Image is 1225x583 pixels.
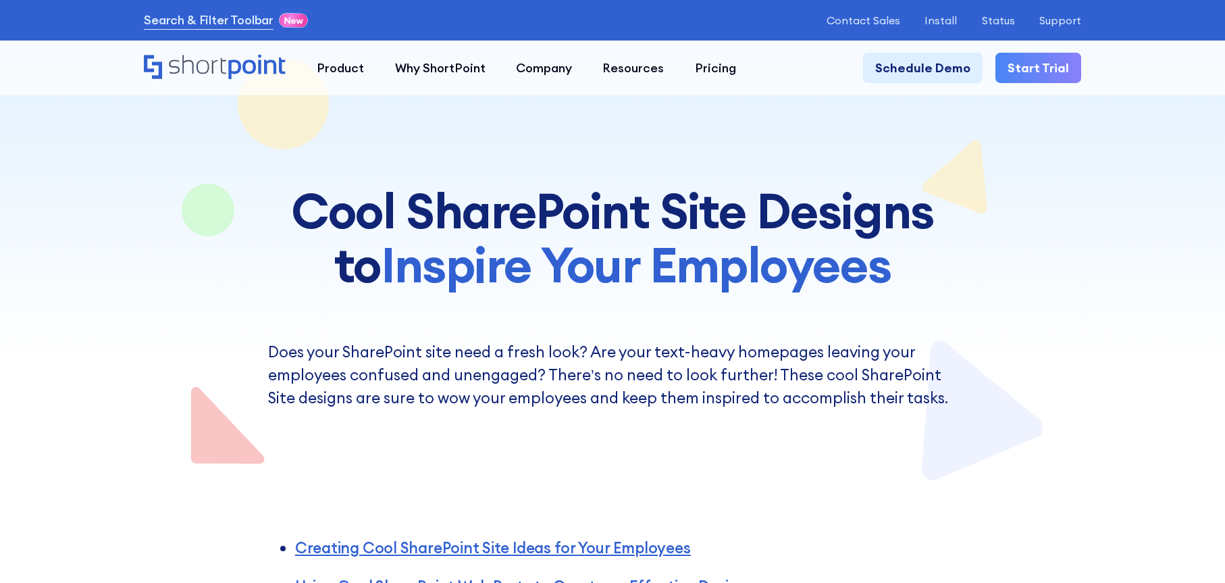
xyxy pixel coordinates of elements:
[679,53,751,83] a: Pricing
[295,538,691,557] a: Creating Cool SharePoint Site Ideas for Your Employees
[268,184,957,292] h1: Cool SharePoint Site Designs to
[1039,14,1081,26] a: Support
[863,53,983,83] a: Schedule Demo
[302,53,380,83] a: Product
[924,14,957,26] a: Install
[380,53,500,83] a: Why ShortPoint
[500,53,587,83] a: Company
[395,59,486,77] div: Why ShortPoint
[982,14,1015,26] a: Status
[516,59,572,77] div: Company
[602,59,664,77] div: Resources
[144,55,286,81] a: Home
[268,340,957,409] p: Does your SharePoint site need a fresh look? Are your text-heavy homepages leaving your employees...
[381,233,891,295] span: Inspire Your Employees
[695,59,736,77] div: Pricing
[144,11,273,29] a: Search & Filter Toolbar
[827,14,900,26] a: Contact Sales
[995,53,1081,83] a: Start Trial
[588,53,679,83] a: Resources
[317,59,364,77] div: Product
